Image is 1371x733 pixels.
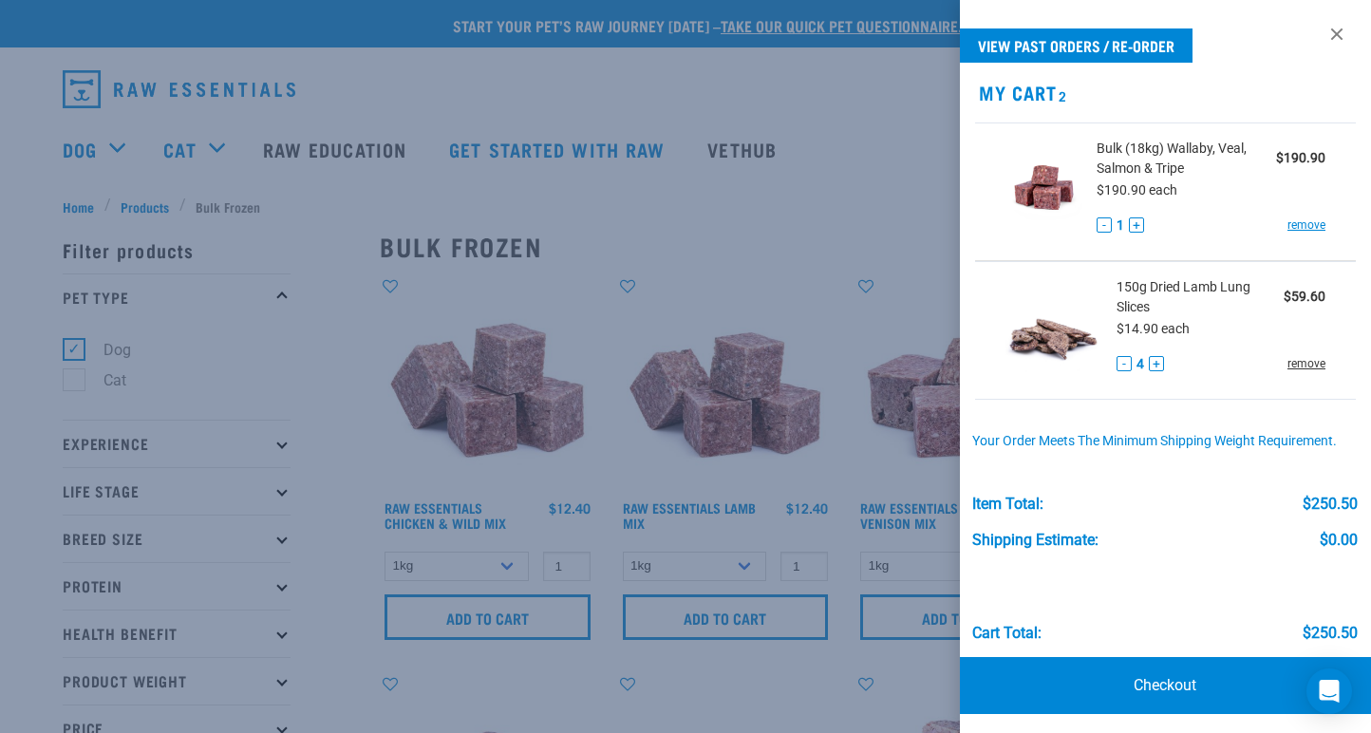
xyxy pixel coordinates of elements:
span: $14.90 each [1117,321,1190,336]
span: 1 [1117,216,1124,235]
a: remove [1287,216,1325,234]
button: + [1129,217,1144,233]
span: 4 [1136,354,1144,374]
button: - [1097,217,1112,233]
h2: My Cart [960,82,1371,103]
div: $250.50 [1303,496,1358,513]
button: - [1117,356,1132,371]
img: Dried Lamb Lung Slices [1005,277,1102,375]
img: Wallaby, Veal, Salmon & Tripe [1005,139,1082,236]
a: remove [1287,355,1325,372]
span: 2 [1056,92,1067,99]
div: $0.00 [1320,532,1358,549]
a: Checkout [960,657,1371,714]
span: Bulk (18kg) Wallaby, Veal, Salmon & Tripe [1097,139,1276,179]
span: 150g Dried Lamb Lung Slices [1117,277,1284,317]
strong: $59.60 [1284,289,1325,304]
div: Your order meets the minimum shipping weight requirement. [972,434,1358,449]
a: View past orders / re-order [960,28,1193,63]
div: $250.50 [1303,625,1358,642]
button: + [1149,356,1164,371]
span: $190.90 each [1097,182,1177,197]
div: Shipping Estimate: [972,532,1099,549]
div: Item Total: [972,496,1043,513]
div: Open Intercom Messenger [1306,668,1352,714]
div: Cart total: [972,625,1042,642]
strong: $190.90 [1276,150,1325,165]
